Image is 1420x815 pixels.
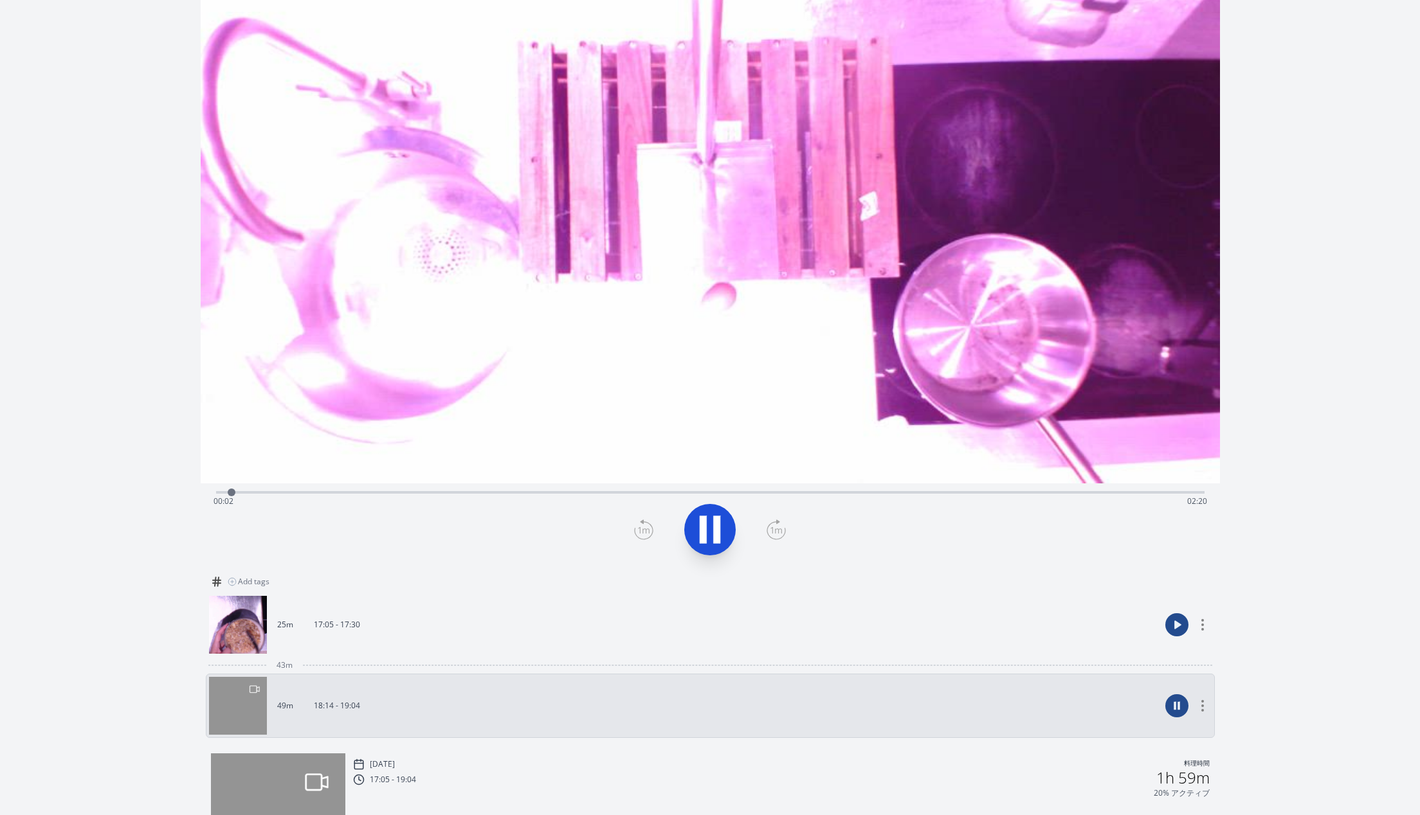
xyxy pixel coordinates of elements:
[223,571,275,592] button: Add tags
[238,577,269,587] span: Add tags
[314,701,360,711] p: 18:14 - 19:04
[314,620,360,630] p: 17:05 - 17:30
[1156,770,1210,785] h2: 1h 59m
[209,596,267,654] img: 250813160503_thumb.jpeg
[277,660,293,670] span: 43m
[1184,758,1210,770] p: 料理時間
[214,496,233,506] span: 00:02
[277,701,293,711] p: 49m
[277,620,293,630] p: 25m
[370,775,416,785] p: 17:05 - 19:04
[370,759,395,769] p: [DATE]
[209,677,267,735] img: cooking_session-e4a1c59f05e026aaf9a154aca955207d6cb7b115375d67f88c5998a70a46a338.png
[1154,788,1210,798] p: 20% アクティブ
[1187,496,1207,506] span: 02:20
